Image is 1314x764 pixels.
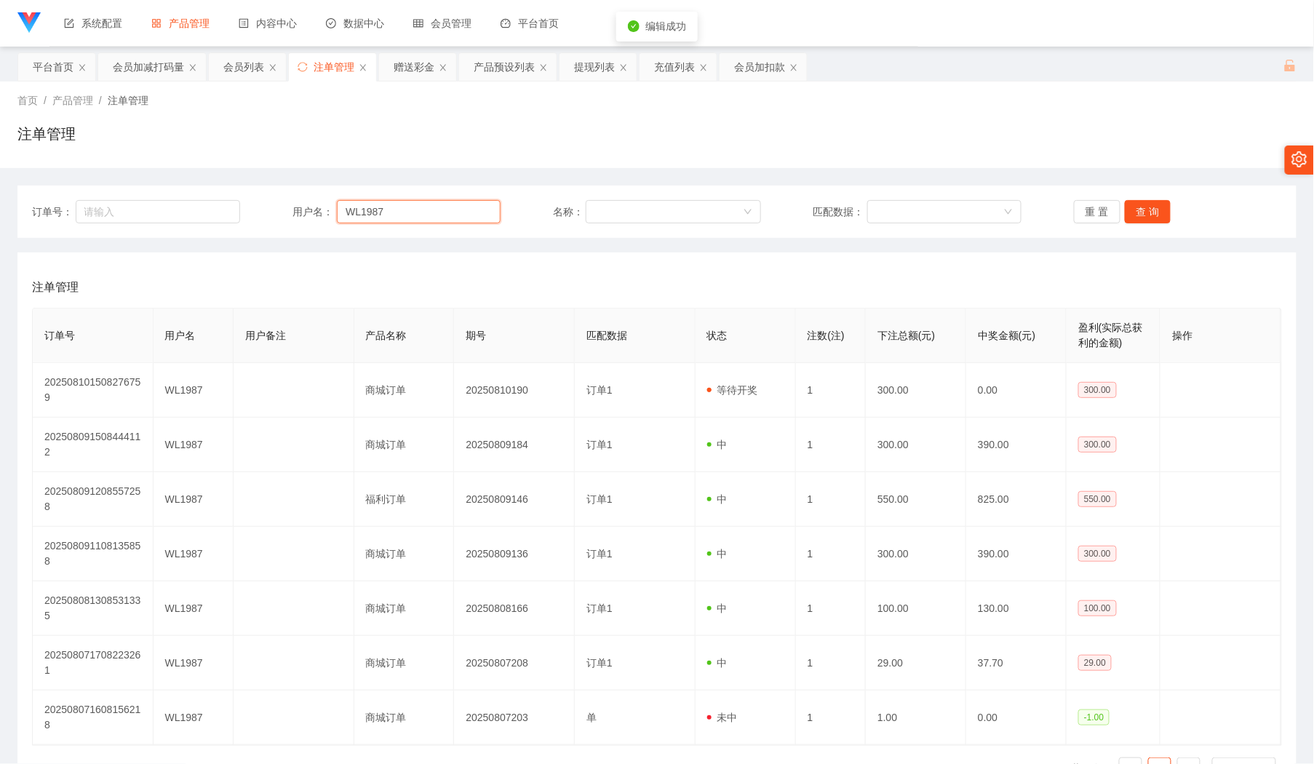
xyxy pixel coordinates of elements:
[796,527,867,581] td: 1
[326,17,384,29] span: 数据中心
[32,204,76,220] span: 订单号：
[466,330,486,341] span: 期号
[978,330,1035,341] span: 中奖金额(元)
[619,63,628,72] i: 图标: close
[1172,330,1192,341] span: 操作
[292,204,337,220] span: 用户名：
[17,12,41,33] img: logo.9652507e.png
[439,63,447,72] i: 图标: close
[298,62,308,72] i: 图标: sync
[33,418,154,472] td: 202508091508444112
[413,18,423,28] i: 图标: table
[1283,59,1297,72] i: 图标: unlock
[154,691,234,745] td: WL1987
[813,204,867,220] span: 匹配数据：
[1004,207,1013,218] i: 图标: down
[354,418,455,472] td: 商城订单
[413,17,471,29] span: 会员管理
[474,53,535,81] div: 产品预设列表
[866,581,966,636] td: 100.00
[354,527,455,581] td: 商城订单
[326,18,336,28] i: 图标: check-circle-o
[154,636,234,691] td: WL1987
[154,527,234,581] td: WL1987
[454,472,575,527] td: 20250809146
[454,691,575,745] td: 20250807203
[586,493,613,505] span: 订单1
[966,472,1067,527] td: 825.00
[586,657,613,669] span: 订单1
[154,418,234,472] td: WL1987
[628,20,640,32] i: icon: check-circle
[1291,151,1307,167] i: 图标: setting
[966,418,1067,472] td: 390.00
[33,472,154,527] td: 202508091208557258
[866,527,966,581] td: 300.00
[52,95,93,106] span: 产品管理
[1078,600,1117,616] span: 100.00
[1078,655,1112,671] span: 29.00
[245,330,286,341] span: 用户备注
[44,330,75,341] span: 订单号
[966,527,1067,581] td: 390.00
[17,95,38,106] span: 首页
[586,548,613,560] span: 订单1
[354,636,455,691] td: 商城订单
[108,95,148,106] span: 注单管理
[1125,200,1171,223] button: 查 询
[354,472,455,527] td: 福利订单
[154,472,234,527] td: WL1987
[866,472,966,527] td: 550.00
[33,691,154,745] td: 202508071608156218
[337,200,501,223] input: 请输入
[394,53,434,81] div: 赠送彩金
[796,363,867,418] td: 1
[707,712,738,723] span: 未中
[586,330,627,341] span: 匹配数据
[654,53,695,81] div: 充值列表
[707,602,728,614] span: 中
[454,527,575,581] td: 20250809136
[154,581,234,636] td: WL1987
[586,602,613,614] span: 订单1
[574,53,615,81] div: 提现列表
[151,17,210,29] span: 产品管理
[796,691,867,745] td: 1
[154,363,234,418] td: WL1987
[33,53,73,81] div: 平台首页
[1078,546,1117,562] span: 300.00
[808,330,845,341] span: 注数(注)
[17,123,76,145] h1: 注单管理
[33,363,154,418] td: 202508101508276759
[1078,709,1110,725] span: -1.00
[359,63,367,72] i: 图标: close
[866,363,966,418] td: 300.00
[707,439,728,450] span: 中
[354,363,455,418] td: 商城订单
[1078,437,1117,453] span: 300.00
[113,53,184,81] div: 会员加减打码量
[454,418,575,472] td: 20250809184
[645,20,686,32] span: 编辑成功
[454,636,575,691] td: 20250807208
[454,581,575,636] td: 20250808166
[796,472,867,527] td: 1
[796,581,867,636] td: 1
[966,581,1067,636] td: 130.00
[314,53,354,81] div: 注单管理
[707,493,728,505] span: 中
[366,330,407,341] span: 产品名称
[707,548,728,560] span: 中
[744,207,752,218] i: 图标: down
[796,418,867,472] td: 1
[78,63,87,72] i: 图标: close
[553,204,586,220] span: 名称：
[151,18,162,28] i: 图标: appstore-o
[539,63,548,72] i: 图标: close
[866,636,966,691] td: 29.00
[165,330,196,341] span: 用户名
[707,657,728,669] span: 中
[354,581,455,636] td: 商城订单
[76,200,241,223] input: 请输入
[239,17,297,29] span: 内容中心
